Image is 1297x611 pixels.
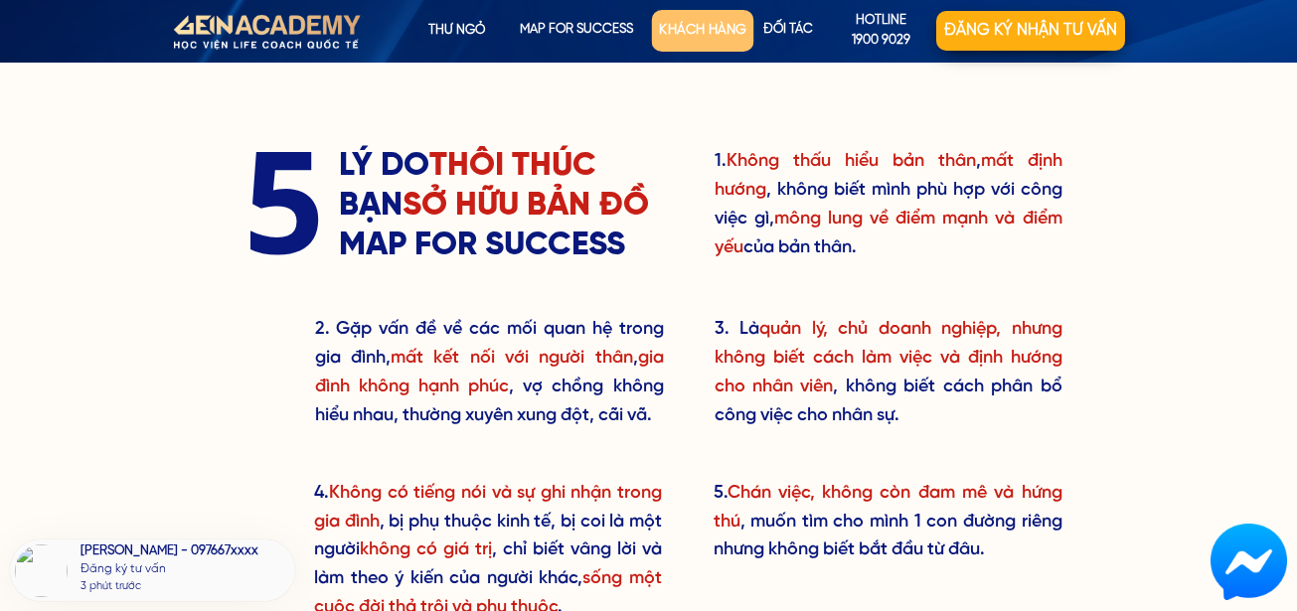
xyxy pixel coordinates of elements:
span: mông lung về điểm mạnh và điểm yếu [715,210,1062,257]
h3: 5 [230,113,338,284]
div: [PERSON_NAME] - 097667xxxx [81,544,290,561]
span: không có giá trị [360,540,492,559]
div: Đăng ký tư vấn [81,561,290,578]
h3: 1. , , không biết mình phù hợp với công việc gì, của bản thân. [715,148,1062,262]
span: Chán việc, không còn đam mê và hứng thú [714,484,1062,532]
span: quản lý, chủ doanh nghiệp, nhưng không biết cách làm việc và định hướng cho nhân viên [715,320,1062,396]
p: Đối tác [743,11,834,51]
h3: LÝ DO BẠN MAP FOR SUCCESS [339,147,663,265]
h3: 5. , muốn tìm cho mình 1 con đường riêng nhưng không biết bắt đầu từ đâu. [714,480,1062,565]
span: Không có tiếng nói và sự ghi nhận trong gia đình [314,484,662,532]
div: 3 phút trước [81,578,141,596]
p: Đăng ký nhận tư vấn [936,11,1125,51]
span: SỞ HỮU BẢN ĐỒ [403,189,649,223]
span: Không thấu hiểu bản thân [727,152,976,171]
p: hotline 1900 9029 [826,11,937,53]
span: mất kết nối với người thân [391,349,633,368]
h3: 3. Là , không biết cách phân bổ công việc cho nhân sự. [715,316,1062,430]
a: hotline1900 9029 [826,11,937,51]
span: THÔI THÚC [429,149,596,183]
h3: 2. Gặp vấn đề về các mối quan hệ trong gia đình, , , vợ chồng không hiểu nhau, thường xuyên xung ... [315,316,664,430]
p: KHÁCH HÀNG [651,10,753,52]
p: Thư ngỏ [396,11,517,51]
p: map for success [518,11,635,51]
